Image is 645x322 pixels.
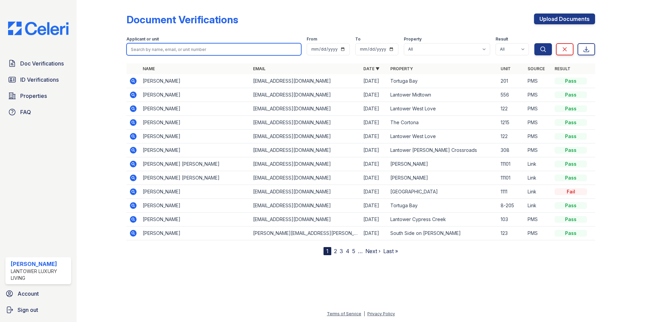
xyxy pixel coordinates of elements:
[250,171,361,185] td: [EMAIL_ADDRESS][DOMAIN_NAME]
[355,36,361,42] label: To
[334,248,337,254] a: 2
[525,226,552,240] td: PMS
[324,247,331,255] div: 1
[346,248,349,254] a: 4
[404,36,422,42] label: Property
[361,226,388,240] td: [DATE]
[498,74,525,88] td: 201
[388,226,498,240] td: South Side on [PERSON_NAME]
[361,74,388,88] td: [DATE]
[555,147,587,154] div: Pass
[367,311,395,316] a: Privacy Policy
[140,213,250,226] td: [PERSON_NAME]
[498,185,525,199] td: 1111
[361,157,388,171] td: [DATE]
[361,199,388,213] td: [DATE]
[383,248,398,254] a: Last »
[525,116,552,130] td: PMS
[498,171,525,185] td: 11101
[525,143,552,157] td: PMS
[498,157,525,171] td: 11101
[555,119,587,126] div: Pass
[525,157,552,171] td: Link
[390,66,413,71] a: Property
[498,130,525,143] td: 122
[327,311,361,316] a: Terms of Service
[388,185,498,199] td: [GEOGRAPHIC_DATA]
[361,130,388,143] td: [DATE]
[5,57,71,70] a: Doc Verifications
[388,157,498,171] td: [PERSON_NAME]
[18,290,39,298] span: Account
[388,143,498,157] td: Lantower [PERSON_NAME] Crossroads
[361,213,388,226] td: [DATE]
[11,260,68,268] div: [PERSON_NAME]
[340,248,343,254] a: 3
[250,143,361,157] td: [EMAIL_ADDRESS][DOMAIN_NAME]
[388,102,498,116] td: Lantower West Love
[555,216,587,223] div: Pass
[250,116,361,130] td: [EMAIL_ADDRESS][DOMAIN_NAME]
[388,116,498,130] td: The Cortona
[555,188,587,195] div: Fail
[5,89,71,103] a: Properties
[498,213,525,226] td: 103
[498,199,525,213] td: 8-205
[388,130,498,143] td: Lantower West Love
[525,199,552,213] td: Link
[3,287,74,300] a: Account
[525,171,552,185] td: Link
[250,130,361,143] td: [EMAIL_ADDRESS][DOMAIN_NAME]
[250,213,361,226] td: [EMAIL_ADDRESS][DOMAIN_NAME]
[3,22,74,35] img: CE_Logo_Blue-a8612792a0a2168367f1c8372b55b34899dd931a85d93a1a3d3e32e68fde9ad4.png
[140,102,250,116] td: [PERSON_NAME]
[127,36,159,42] label: Applicant or unit
[388,213,498,226] td: Lantower Cypress Creek
[140,199,250,213] td: [PERSON_NAME]
[140,116,250,130] td: [PERSON_NAME]
[555,91,587,98] div: Pass
[140,74,250,88] td: [PERSON_NAME]
[20,108,31,116] span: FAQ
[358,247,363,255] span: …
[555,175,587,181] div: Pass
[525,213,552,226] td: PMS
[525,185,552,199] td: Link
[361,185,388,199] td: [DATE]
[555,66,570,71] a: Result
[3,303,74,317] button: Sign out
[140,88,250,102] td: [PERSON_NAME]
[525,88,552,102] td: PMS
[127,43,301,55] input: Search by name, email, or unit number
[498,116,525,130] td: 1215
[364,311,365,316] div: |
[361,88,388,102] td: [DATE]
[250,88,361,102] td: [EMAIL_ADDRESS][DOMAIN_NAME]
[555,105,587,112] div: Pass
[20,76,59,84] span: ID Verifications
[250,157,361,171] td: [EMAIL_ADDRESS][DOMAIN_NAME]
[525,102,552,116] td: PMS
[555,133,587,140] div: Pass
[498,226,525,240] td: 123
[140,130,250,143] td: [PERSON_NAME]
[127,14,238,26] div: Document Verifications
[555,230,587,237] div: Pass
[528,66,545,71] a: Source
[555,202,587,209] div: Pass
[250,185,361,199] td: [EMAIL_ADDRESS][DOMAIN_NAME]
[363,66,380,71] a: Date ▼
[307,36,317,42] label: From
[365,248,381,254] a: Next ›
[250,102,361,116] td: [EMAIL_ADDRESS][DOMAIN_NAME]
[5,105,71,119] a: FAQ
[388,199,498,213] td: Tortuga Bay
[498,143,525,157] td: 308
[140,171,250,185] td: [PERSON_NAME] [PERSON_NAME]
[525,74,552,88] td: PMS
[140,157,250,171] td: [PERSON_NAME] [PERSON_NAME]
[18,306,38,314] span: Sign out
[496,36,508,42] label: Result
[11,268,68,281] div: Lantower Luxury Living
[20,59,64,68] span: Doc Verifications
